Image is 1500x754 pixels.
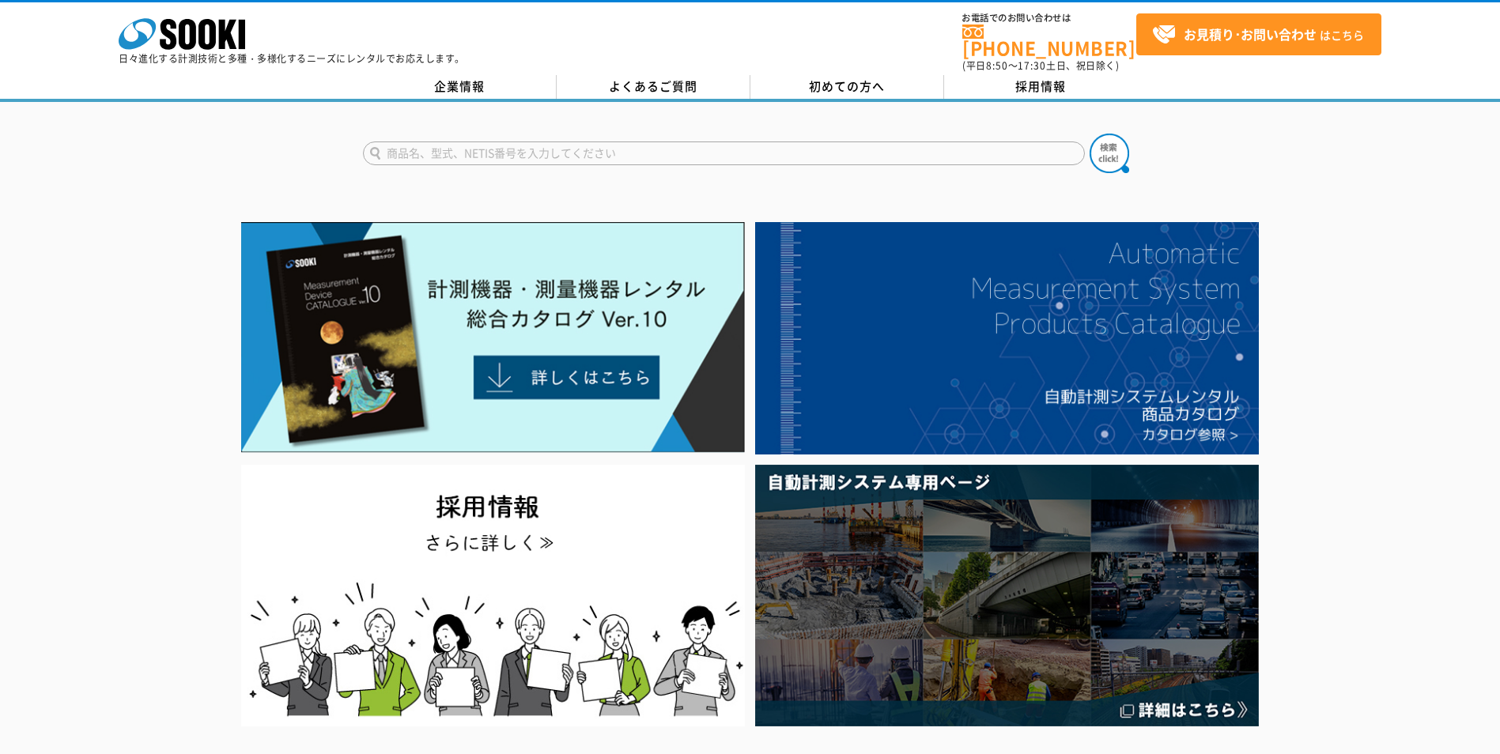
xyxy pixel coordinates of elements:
img: Catalog Ver10 [241,222,745,453]
a: 企業情報 [363,75,557,99]
strong: お見積り･お問い合わせ [1184,25,1317,43]
span: お電話でのお問い合わせは [962,13,1136,23]
img: SOOKI recruit [241,465,745,726]
img: 自動計測システムカタログ [755,222,1259,454]
span: 8:50 [986,58,1008,73]
img: 自動計測システム専用ページ [755,465,1259,726]
a: 採用情報 [944,75,1138,99]
a: よくあるご質問 [557,75,750,99]
span: (平日 ～ 土日、祝日除く) [962,58,1119,73]
input: 商品名、型式、NETIS番号を入力してください [363,141,1085,165]
span: 17:30 [1018,58,1046,73]
span: 初めての方へ [809,77,885,95]
a: お見積り･お問い合わせはこちら [1136,13,1381,55]
a: 初めての方へ [750,75,944,99]
span: はこちら [1152,23,1364,47]
p: 日々進化する計測技術と多種・多様化するニーズにレンタルでお応えします。 [119,54,465,63]
img: btn_search.png [1090,134,1129,173]
a: [PHONE_NUMBER] [962,25,1136,57]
